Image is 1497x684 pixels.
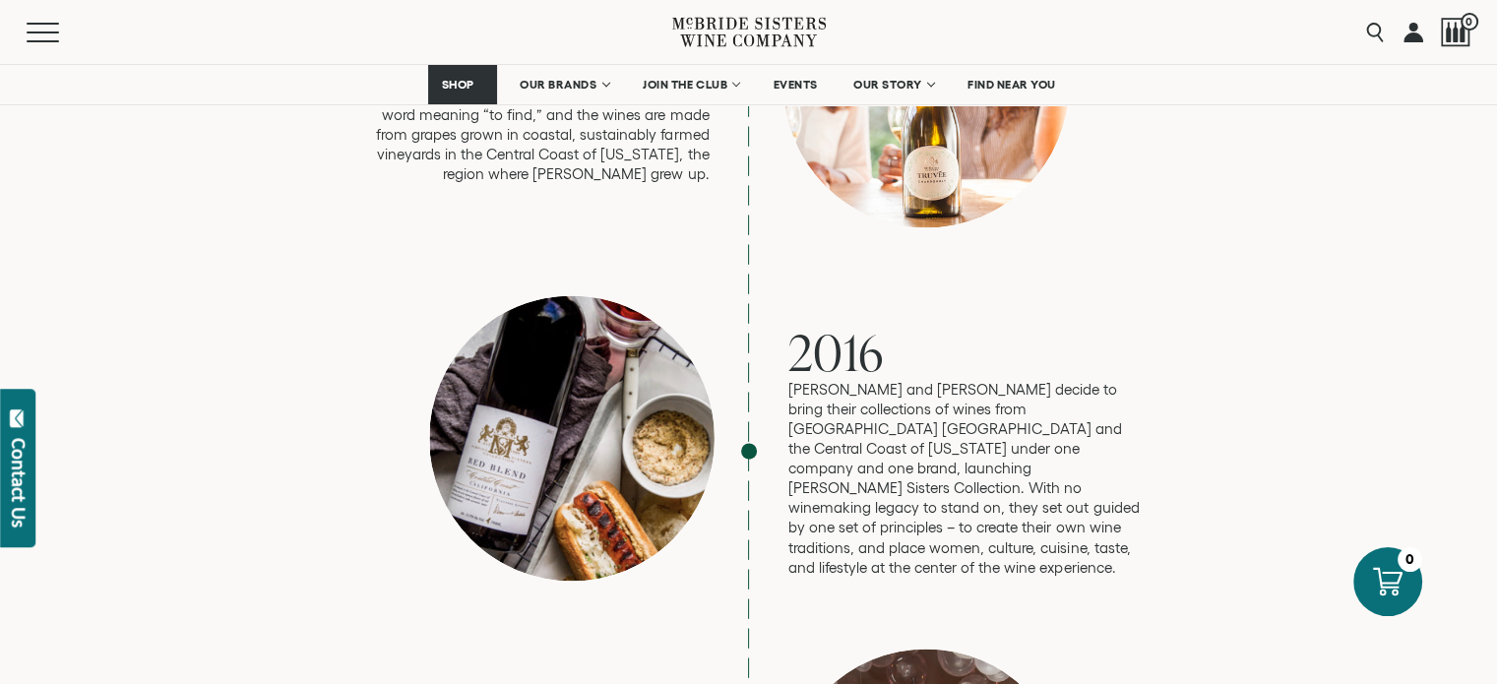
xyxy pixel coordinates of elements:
[1461,13,1478,31] span: 0
[841,65,946,104] a: OUR STORY
[853,78,922,92] span: OUR STORY
[9,438,29,528] div: Contact Us
[520,78,596,92] span: OUR BRANDS
[428,65,497,104] a: SHOP
[355,66,710,184] p: [PERSON_NAME] and [PERSON_NAME] found Truvée Wines. “Truvée” is derived from the French word mean...
[27,23,97,42] button: Mobile Menu Trigger
[788,380,1143,577] p: [PERSON_NAME] and [PERSON_NAME] decide to bring their collections of wines from [GEOGRAPHIC_DATA]...
[955,65,1069,104] a: FIND NEAR YOU
[1398,547,1422,572] div: 0
[507,65,620,104] a: OUR BRANDS
[788,318,884,386] span: 2016
[643,78,727,92] span: JOIN THE CLUB
[774,78,818,92] span: EVENTS
[761,65,831,104] a: EVENTS
[441,78,474,92] span: SHOP
[967,78,1056,92] span: FIND NEAR YOU
[630,65,751,104] a: JOIN THE CLUB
